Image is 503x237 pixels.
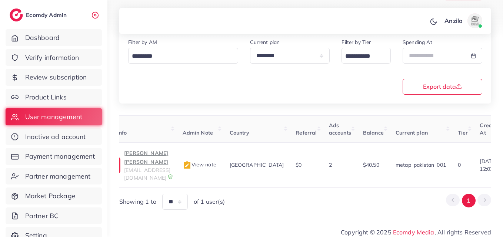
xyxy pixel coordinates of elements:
span: Export data [423,84,462,89]
button: Go to page 1 [462,194,476,207]
span: Create At [480,122,497,136]
span: Review subscription [25,72,87,82]
span: , All rights Reserved [434,228,491,237]
p: Anzila [444,16,463,25]
img: 9CAL8B2pu8EFxCJHYAAAAldEVYdGRhdGU6Y3JlYXRlADIwMjItMTItMDlUMDQ6NTg6MzkrMDA6MDBXSlgLAAAAJXRFWHRkYXR... [168,174,173,179]
input: Search for option [129,51,229,62]
span: 2 [329,162,332,168]
span: [EMAIL_ADDRESS][DOMAIN_NAME] [124,167,170,181]
span: Verify information [25,53,79,62]
label: Spending At [403,38,432,46]
label: Current plan [250,38,280,46]
span: User management [25,112,82,122]
span: Market Package [25,191,76,201]
span: Product Links [25,92,67,102]
span: Ads accounts [329,122,351,136]
span: [GEOGRAPHIC_DATA] [230,162,284,168]
span: Current plan [396,129,428,136]
button: Export data [403,79,482,95]
a: Dashboard [6,29,102,46]
a: Market Package [6,187,102,204]
a: Partner BC [6,207,102,224]
span: $40.50 [363,162,379,168]
label: Filter by AM [128,38,157,46]
input: Search for option [343,51,381,62]
span: metap_pakistan_001 [396,162,446,168]
span: Balance [363,129,384,136]
label: Filter by Tier [342,38,371,46]
span: $0 [296,162,302,168]
span: of 1 user(s) [194,197,225,206]
a: Payment management [6,148,102,165]
span: 0 [458,162,461,168]
span: Partner BC [25,211,59,221]
a: Partner management [6,168,102,185]
a: Ecomdy Media [393,228,434,236]
a: Verify information [6,49,102,66]
span: Admin Note [183,129,213,136]
a: Review subscription [6,69,102,86]
a: Inactive ad account [6,128,102,145]
span: Inactive ad account [25,132,86,142]
a: [PERSON_NAME] [PERSON_NAME][EMAIL_ADDRESS][DOMAIN_NAME] [104,149,170,182]
span: Showing 1 to [119,197,156,206]
div: Search for option [342,48,391,64]
span: Payment management [25,152,95,161]
a: logoEcomdy Admin [10,9,69,21]
img: admin_note.cdd0b510.svg [183,161,191,170]
a: Product Links [6,89,102,106]
span: Referral [296,129,317,136]
span: [DATE] 12:02:56 [480,158,500,173]
h2: Ecomdy Admin [26,11,69,18]
span: Partner management [25,172,91,181]
span: Copyright © 2025 [341,228,491,237]
ul: Pagination [446,194,491,207]
img: avatar [467,13,482,28]
span: Dashboard [25,33,60,43]
div: Search for option [128,48,238,64]
p: [PERSON_NAME] [PERSON_NAME] [124,149,170,166]
a: User management [6,108,102,125]
span: View note [183,161,216,168]
span: Tier [458,129,468,136]
img: logo [10,9,23,21]
span: Country [230,129,250,136]
a: Anzilaavatar [440,13,485,28]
